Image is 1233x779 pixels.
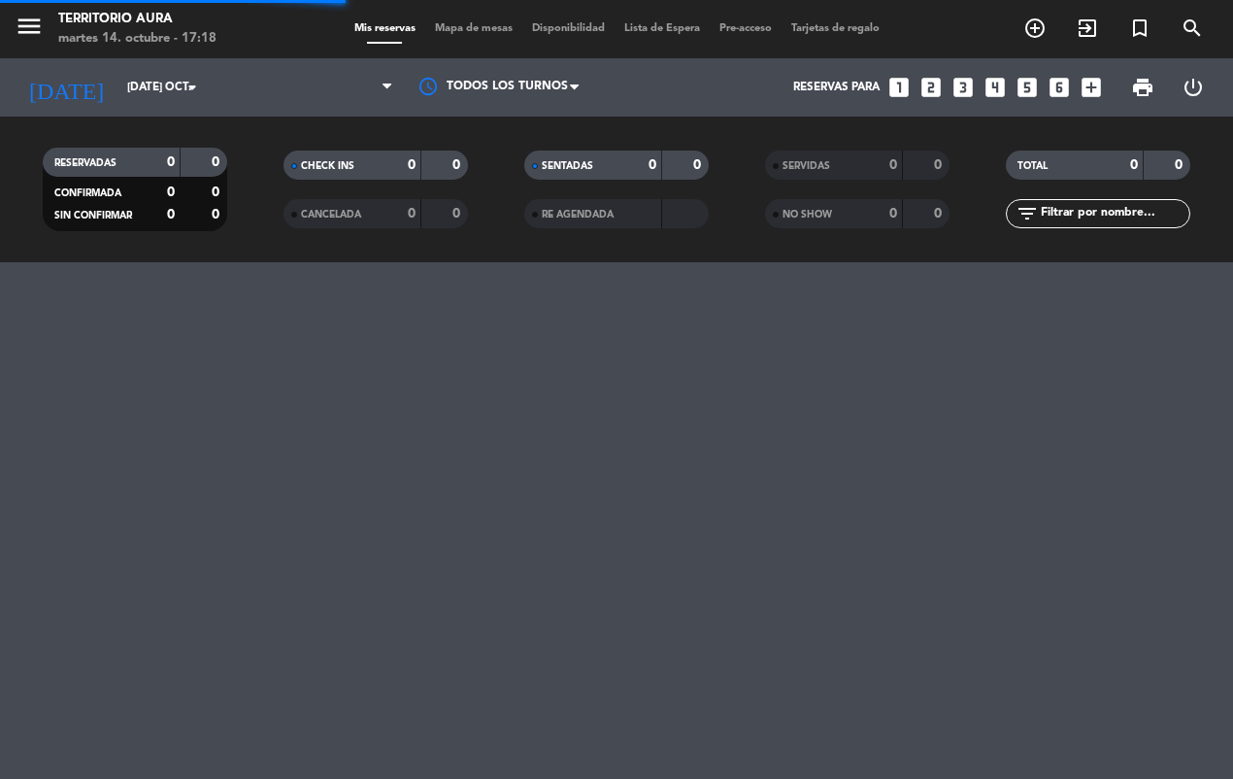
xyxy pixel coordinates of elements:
strong: 0 [212,208,223,221]
strong: 0 [889,207,897,220]
div: LOG OUT [1168,58,1218,117]
span: SENTADAS [542,161,593,171]
span: Pre-acceso [710,23,782,34]
i: power_settings_new [1182,76,1205,99]
i: turned_in_not [1128,17,1151,40]
span: Disponibilidad [522,23,615,34]
i: menu [15,12,44,41]
strong: 0 [167,186,175,199]
strong: 0 [934,158,946,172]
span: print [1131,76,1154,99]
span: CANCELADA [301,210,361,220]
span: TOTAL [1017,161,1048,171]
strong: 0 [934,207,946,220]
strong: 0 [649,158,656,172]
span: NO SHOW [783,210,832,220]
strong: 0 [212,186,223,199]
strong: 0 [693,158,705,172]
div: TERRITORIO AURA [58,10,217,29]
strong: 0 [408,207,416,220]
i: looks_3 [950,75,976,100]
strong: 0 [212,155,223,169]
span: Reservas para [793,81,880,94]
span: Mapa de mesas [425,23,522,34]
div: martes 14. octubre - 17:18 [58,29,217,49]
span: RE AGENDADA [542,210,614,220]
span: CHECK INS [301,161,354,171]
strong: 0 [1130,158,1138,172]
span: Mis reservas [345,23,425,34]
span: CONFIRMADA [54,188,121,198]
i: arrow_drop_down [181,76,204,99]
i: looks_6 [1047,75,1072,100]
strong: 0 [167,155,175,169]
strong: 0 [167,208,175,221]
i: looks_5 [1015,75,1040,100]
strong: 0 [889,158,897,172]
button: menu [15,12,44,48]
i: add_box [1079,75,1104,100]
span: SIN CONFIRMAR [54,211,132,220]
i: search [1181,17,1204,40]
i: exit_to_app [1076,17,1099,40]
span: SERVIDAS [783,161,830,171]
i: looks_one [886,75,912,100]
i: filter_list [1016,202,1039,225]
span: Lista de Espera [615,23,710,34]
strong: 0 [1175,158,1186,172]
span: RESERVADAS [54,158,117,168]
input: Filtrar por nombre... [1039,203,1189,224]
i: looks_two [918,75,944,100]
i: [DATE] [15,66,117,109]
strong: 0 [452,158,464,172]
i: add_circle_outline [1023,17,1047,40]
strong: 0 [452,207,464,220]
i: looks_4 [983,75,1008,100]
span: Tarjetas de regalo [782,23,889,34]
strong: 0 [408,158,416,172]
